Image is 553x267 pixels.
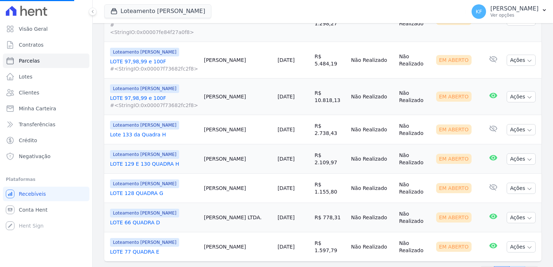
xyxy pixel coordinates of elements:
[348,115,396,144] td: Não Realizado
[201,174,274,203] td: [PERSON_NAME]
[110,179,179,188] span: Loteamento [PERSON_NAME]
[278,94,295,99] a: [DATE]
[110,84,179,93] span: Loteamento [PERSON_NAME]
[3,101,89,116] a: Minha Carteira
[110,21,198,36] span: #<StringIO:0x00007fe84f27a0f8>
[110,160,198,168] a: LOTE 129 E 130 QUADRA H
[3,117,89,132] a: Transferências
[3,69,89,84] a: Lotes
[436,212,472,223] div: Em Aberto
[19,105,56,112] span: Minha Carteira
[348,79,396,115] td: Não Realizado
[312,144,348,174] td: R$ 2.109,97
[507,183,536,194] button: Ações
[110,131,198,138] a: Lote 133 da Quadra H
[348,42,396,79] td: Não Realizado
[396,203,433,232] td: Não Realizado
[19,73,33,80] span: Lotes
[507,55,536,66] button: Ações
[396,42,433,79] td: Não Realizado
[201,203,274,232] td: [PERSON_NAME] LTDA.
[19,25,48,33] span: Visão Geral
[110,65,198,72] span: #<StringIO:0x00007f73682fc2f8>
[396,79,433,115] td: Não Realizado
[396,232,433,262] td: Não Realizado
[507,212,536,223] button: Ações
[278,215,295,220] a: [DATE]
[19,89,39,96] span: Clientes
[110,238,179,247] span: Loteamento [PERSON_NAME]
[110,94,198,109] a: LOTE 97,98,99 e 100F#<StringIO:0x00007f73682fc2f8>
[3,54,89,68] a: Parcelas
[348,203,396,232] td: Não Realizado
[110,102,198,109] span: #<StringIO:0x00007f73682fc2f8>
[490,12,539,18] p: Ver opções
[278,156,295,162] a: [DATE]
[19,57,40,64] span: Parcelas
[6,175,86,184] div: Plataformas
[110,209,179,217] span: Loteamento [PERSON_NAME]
[507,153,536,165] button: Ações
[312,42,348,79] td: R$ 5.484,19
[466,1,553,22] button: KF [PERSON_NAME] Ver opções
[110,14,198,36] a: LOTE 44 QUADRA C#<StringIO:0x00007fe84f27a0f8>
[110,121,179,130] span: Loteamento [PERSON_NAME]
[396,174,433,203] td: Não Realizado
[110,48,179,56] span: Loteamento [PERSON_NAME]
[110,248,198,255] a: LOTE 77 QUADRA E
[476,9,482,14] span: KF
[396,115,433,144] td: Não Realizado
[201,115,274,144] td: [PERSON_NAME]
[312,232,348,262] td: R$ 1.597,79
[278,244,295,250] a: [DATE]
[348,174,396,203] td: Não Realizado
[3,187,89,201] a: Recebíveis
[104,4,211,18] button: Loteamento [PERSON_NAME]
[278,127,295,132] a: [DATE]
[201,79,274,115] td: [PERSON_NAME]
[3,38,89,52] a: Contratos
[19,206,47,213] span: Conta Hent
[312,115,348,144] td: R$ 2.738,43
[278,185,295,191] a: [DATE]
[3,149,89,164] a: Negativação
[110,58,198,72] a: LOTE 97,98,99 e 100F#<StringIO:0x00007f73682fc2f8>
[348,232,396,262] td: Não Realizado
[19,41,43,48] span: Contratos
[436,154,472,164] div: Em Aberto
[3,85,89,100] a: Clientes
[436,242,472,252] div: Em Aberto
[312,174,348,203] td: R$ 1.155,80
[201,144,274,174] td: [PERSON_NAME]
[312,79,348,115] td: R$ 10.818,13
[110,219,198,226] a: LOTE 66 QUADRA D
[436,92,472,102] div: Em Aberto
[507,124,536,135] button: Ações
[3,22,89,36] a: Visão Geral
[436,183,472,193] div: Em Aberto
[348,144,396,174] td: Não Realizado
[490,5,539,12] p: [PERSON_NAME]
[110,150,179,159] span: Loteamento [PERSON_NAME]
[19,190,46,198] span: Recebíveis
[19,121,55,128] span: Transferências
[436,55,472,65] div: Em Aberto
[396,144,433,174] td: Não Realizado
[19,153,51,160] span: Negativação
[110,190,198,197] a: LOTE 128 QUADRA G
[201,42,274,79] td: [PERSON_NAME]
[436,124,472,135] div: Em Aberto
[201,232,274,262] td: [PERSON_NAME]
[312,203,348,232] td: R$ 778,31
[507,241,536,253] button: Ações
[278,57,295,63] a: [DATE]
[3,133,89,148] a: Crédito
[3,203,89,217] a: Conta Hent
[507,91,536,102] button: Ações
[19,137,37,144] span: Crédito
